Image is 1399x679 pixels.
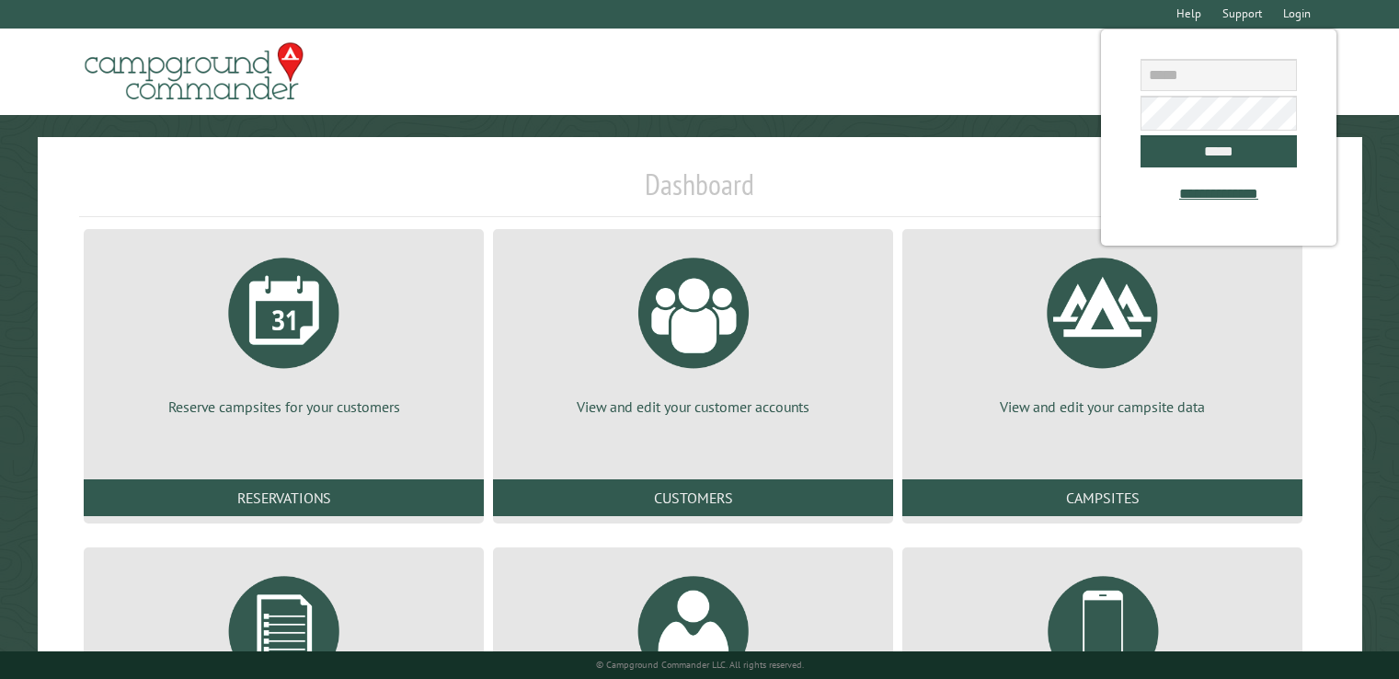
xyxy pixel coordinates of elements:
[515,244,871,417] a: View and edit your customer accounts
[84,479,484,516] a: Reservations
[106,244,462,417] a: Reserve campsites for your customers
[79,36,309,108] img: Campground Commander
[493,479,893,516] a: Customers
[106,397,462,417] p: Reserve campsites for your customers
[79,167,1320,217] h1: Dashboard
[902,479,1302,516] a: Campsites
[515,397,871,417] p: View and edit your customer accounts
[596,659,804,671] small: © Campground Commander LLC. All rights reserved.
[924,397,1280,417] p: View and edit your campsite data
[924,244,1280,417] a: View and edit your campsite data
